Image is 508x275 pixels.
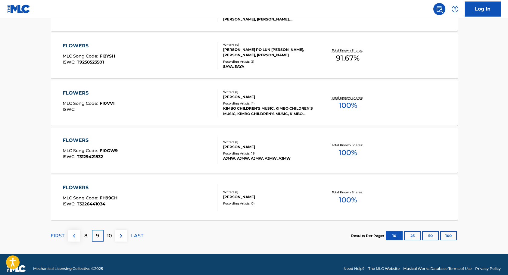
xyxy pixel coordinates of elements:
a: Need Help? [344,266,365,271]
a: Public Search [433,3,445,15]
span: 100 % [339,195,357,205]
div: Writers ( 1 ) [223,90,314,94]
div: [PERSON_NAME] [223,94,314,100]
span: ISWC : [63,107,77,112]
a: Log In [465,2,501,17]
span: Mechanical Licensing Collective © 2025 [33,266,103,271]
div: AJMW, AJMW, AJMW, AJMW, AJMW [223,156,314,161]
div: Recording Artists ( 0 ) [223,201,314,206]
span: ISWC : [63,201,77,207]
p: FIRST [51,232,64,239]
span: MLC Song Code : [63,101,100,106]
div: Writers ( 1 ) [223,140,314,144]
button: 10 [386,231,403,240]
div: FLOWERS [63,42,115,49]
a: The MLC Website [368,266,400,271]
p: 9 [96,232,99,239]
span: 91.67 % [336,53,360,64]
p: Total Known Shares: [332,95,364,100]
span: FI0GW9 [100,148,118,153]
span: MLC Song Code : [63,148,100,153]
div: SAYA, SAYA [223,64,314,69]
span: FI0VV1 [100,101,114,106]
button: 50 [422,231,439,240]
div: Recording Artists ( 4 ) [223,101,314,106]
div: [PERSON_NAME] PO LUN [PERSON_NAME], [PERSON_NAME], [PERSON_NAME] [223,47,314,58]
img: help [451,5,459,13]
span: ISWC : [63,59,77,65]
span: FI2YSH [100,53,115,59]
a: FLOWERSMLC Song Code:FH99CHISWC:T3226441034Writers (1)[PERSON_NAME]Recording Artists (0)Total Kno... [51,175,458,220]
a: FLOWERSMLC Song Code:FI0VV1ISWC:Writers (1)[PERSON_NAME]Recording Artists (4)KIMBO CHILDREN'S MUS... [51,80,458,126]
span: MLC Song Code : [63,195,100,201]
img: search [436,5,443,13]
span: T3226441034 [77,201,105,207]
img: left [70,232,78,239]
div: [PERSON_NAME] [223,144,314,150]
a: FLOWERSMLC Song Code:FI2YSHISWC:T9258523501Writers (4)[PERSON_NAME] PO LUN [PERSON_NAME], [PERSON... [51,33,458,78]
p: 10 [107,232,112,239]
img: MLC Logo [7,5,30,13]
a: FLOWERSMLC Song Code:FI0GW9ISWC:T3129421832Writers (1)[PERSON_NAME]Recording Artists (19)AJMW, AJ... [51,128,458,173]
div: KIMBO CHILDREN'S MUSIC, KIMBO CHILDREN'S MUSIC, KIMBO CHILDREN'S MUSIC, KIMBO CHILDREN'S MUSIC [223,106,314,117]
div: Writers ( 4 ) [223,42,314,47]
span: T9258523501 [77,59,104,65]
img: right [117,232,125,239]
a: Musical Works Database Terms of Use [403,266,472,271]
span: ISWC : [63,154,77,159]
p: Results Per Page: [351,233,385,239]
iframe: Chat Widget [478,246,508,275]
a: Privacy Policy [475,266,501,271]
span: 100 % [339,100,357,111]
div: FLOWERS [63,184,117,191]
div: Writers ( 1 ) [223,190,314,194]
img: logo [7,265,26,272]
button: 25 [404,231,421,240]
p: 8 [84,232,87,239]
p: Total Known Shares: [332,48,364,53]
div: Recording Artists ( 19 ) [223,151,314,156]
span: MLC Song Code : [63,53,100,59]
div: FLOWERS [63,89,114,97]
div: Recording Artists ( 2 ) [223,59,314,64]
span: 100 % [339,147,357,158]
p: LAST [131,232,143,239]
span: FH99CH [100,195,117,201]
p: Total Known Shares: [332,190,364,195]
div: Help [449,3,461,15]
button: 100 [440,231,457,240]
p: Total Known Shares: [332,143,364,147]
span: T3129421832 [77,154,103,159]
div: FLOWERS [63,137,118,144]
div: [PERSON_NAME] [223,194,314,200]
